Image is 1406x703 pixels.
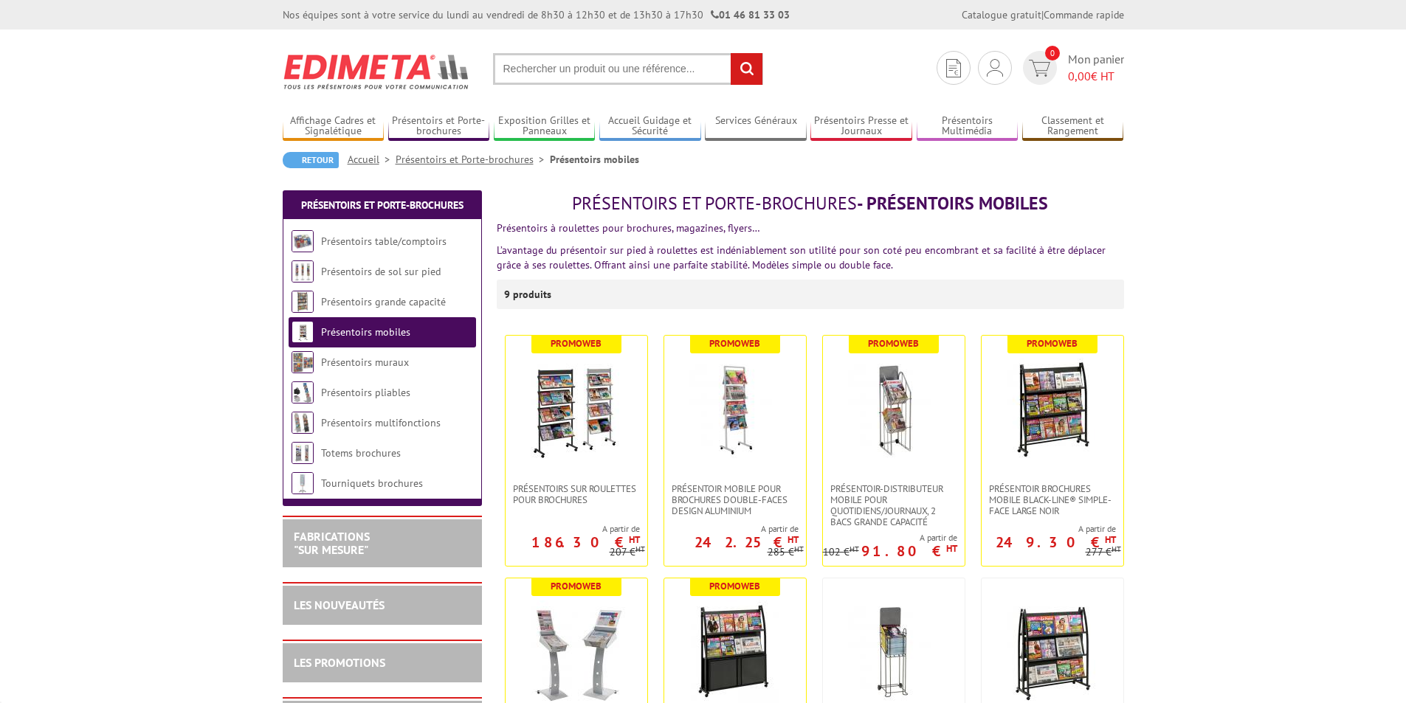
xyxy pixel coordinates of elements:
p: 277 € [1086,547,1121,558]
p: 249.30 € [996,538,1116,547]
a: Présentoir-distributeur mobile pour quotidiens/journaux, 2 bacs grande capacité [823,483,965,527]
a: Exposition Grilles et Panneaux [494,114,596,139]
img: Tourniquets brochures [292,472,314,494]
img: Présentoir Brochures mobile Black-Line® simple-face large noir [1001,358,1104,461]
span: Présentoir mobile pour brochures double-faces Design aluminium [672,483,799,516]
div: Nos équipes sont à votre service du lundi au vendredi de 8h30 à 12h30 et de 13h30 à 17h30 [283,7,790,22]
div: | [962,7,1124,22]
img: Présentoirs mobiles [292,321,314,343]
p: 9 produits [504,280,559,309]
sup: HT [1105,533,1116,546]
img: devis rapide [946,59,961,77]
a: Présentoirs multifonctions [321,416,441,429]
b: Promoweb [551,337,602,350]
a: Présentoirs table/comptoirs [321,235,447,248]
h1: - Présentoirs mobiles [497,194,1124,213]
span: A partir de [506,523,640,535]
img: devis rapide [987,59,1003,77]
p: 102 € [823,547,859,558]
img: Présentoirs pliables [292,381,314,404]
b: Promoweb [709,580,760,592]
span: Mon panier [1068,51,1124,85]
img: Présentoirs grande capacité [292,291,314,313]
img: Présentoirs multifonctions [292,412,314,434]
span: A partir de [664,523,799,535]
span: 0 [1045,46,1060,60]
a: Présentoir Brochures mobile Black-Line® simple-face large noir [982,483,1123,516]
a: Totems brochures [321,446,401,460]
b: Promoweb [868,337,919,350]
a: Présentoirs et Porte-brochures [301,198,464,212]
span: 0,00 [1068,69,1091,83]
img: Présentoir-distributeur mobile pour quotidiens/journaux, 2 bacs grande capacité [842,358,945,461]
img: Présentoirs sur roulettes pour brochures [525,358,628,461]
a: Accueil [348,153,396,166]
span: A partir de [823,532,957,544]
a: Retour [283,152,339,168]
input: Rechercher un produit ou une référence... [493,53,763,85]
a: Services Généraux [705,114,807,139]
a: Classement et Rangement [1022,114,1124,139]
a: Tourniquets brochures [321,477,423,490]
p: 207 € [610,547,645,558]
img: Edimeta [283,44,471,99]
a: devis rapide 0 Mon panier 0,00€ HT [1019,51,1124,85]
a: Accueil Guidage et Sécurité [599,114,701,139]
span: Présentoirs et Porte-brochures [572,192,857,215]
strong: 01 46 81 33 03 [711,8,790,21]
a: Présentoirs sur roulettes pour brochures [506,483,647,505]
a: LES NOUVEAUTÉS [294,598,385,612]
img: Totems brochures [292,442,314,464]
sup: HT [629,533,640,546]
span: € HT [1068,68,1124,85]
p: Présentoirs à roulettes pour brochures, magazines, flyers… [497,221,1124,235]
sup: HT [946,542,957,555]
a: Présentoirs et Porte-brochures [388,114,490,139]
img: Présentoir mobile pour brochures double-faces Design aluminium [683,358,787,461]
a: FABRICATIONS"Sur Mesure" [294,529,370,557]
sup: HT [635,544,645,554]
span: Présentoir Brochures mobile Black-Line® simple-face large noir [989,483,1116,516]
a: Présentoirs pliables [321,386,410,399]
b: Promoweb [551,580,602,592]
img: Présentoirs table/comptoirs [292,230,314,252]
a: Présentoirs et Porte-brochures [396,153,550,166]
sup: HT [794,544,804,554]
img: Présentoirs muraux [292,351,314,373]
a: Présentoirs Multimédia [917,114,1019,139]
img: Présentoirs de sol sur pied [292,260,314,283]
p: 91.80 € [861,547,957,555]
span: Présentoirs sur roulettes pour brochures [513,483,640,505]
span: Présentoir-distributeur mobile pour quotidiens/journaux, 2 bacs grande capacité [830,483,957,527]
b: Promoweb [1027,337,1078,350]
p: 242.25 € [695,538,799,547]
a: Présentoirs mobiles [321,325,410,339]
a: Présentoir mobile pour brochures double-faces Design aluminium [664,483,806,516]
a: Affichage Cadres et Signalétique [283,114,385,139]
li: Présentoirs mobiles [550,152,639,167]
span: A partir de [982,523,1116,535]
p: 285 € [768,547,804,558]
sup: HT [850,544,859,554]
p: L’avantage du présentoir sur pied à roulettes est indéniablement son utilité pour son coté peu en... [497,243,1124,272]
a: LES PROMOTIONS [294,655,385,670]
a: Catalogue gratuit [962,8,1041,21]
a: Commande rapide [1044,8,1124,21]
a: Présentoirs de sol sur pied [321,265,441,278]
b: Promoweb [709,337,760,350]
p: 186.30 € [531,538,640,547]
img: devis rapide [1029,60,1050,77]
a: Présentoirs muraux [321,356,409,369]
sup: HT [1112,544,1121,554]
a: Présentoirs grande capacité [321,295,446,308]
a: Présentoirs Presse et Journaux [810,114,912,139]
sup: HT [788,533,799,546]
input: rechercher [731,53,762,85]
